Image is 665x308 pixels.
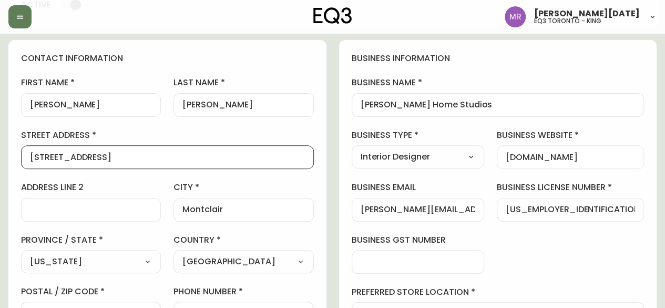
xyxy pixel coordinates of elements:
[313,7,352,24] img: logo
[534,18,601,24] h5: eq3 toronto - king
[352,286,644,298] label: preferred store location
[352,130,485,141] label: business type
[173,234,313,246] label: country
[173,286,313,297] label: phone number
[21,77,161,88] label: first name
[352,182,485,193] label: business email
[505,6,526,27] img: 433a7fc21d7050a523c0a08e44de74d9
[21,130,314,141] label: street address
[352,53,644,64] h4: business information
[173,182,313,193] label: city
[497,130,644,141] label: business website
[506,152,635,162] input: https://www.designshop.com
[534,9,640,18] span: [PERSON_NAME][DATE]
[21,286,161,297] label: postal / zip code
[352,234,485,246] label: business gst number
[21,53,314,64] h4: contact information
[21,182,161,193] label: address line 2
[21,234,161,246] label: province / state
[497,182,644,193] label: business license number
[173,77,313,88] label: last name
[352,77,644,88] label: business name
